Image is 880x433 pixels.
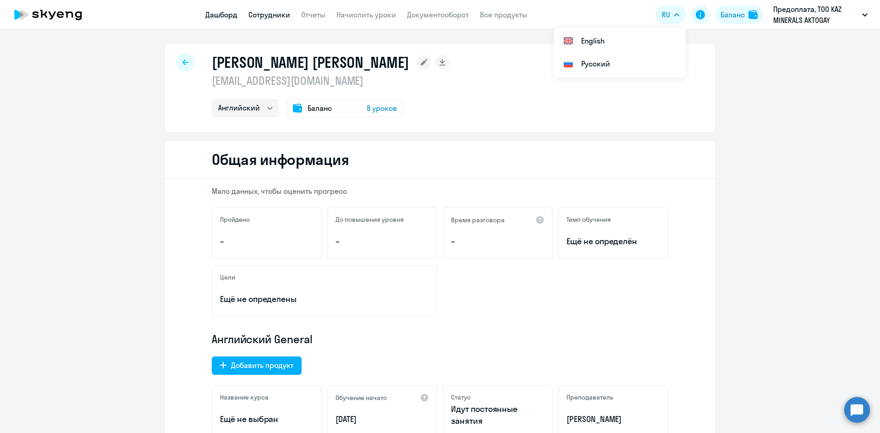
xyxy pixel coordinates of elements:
[301,10,325,19] a: Отчеты
[566,413,660,425] p: [PERSON_NAME]
[212,356,302,375] button: Добавить продукт
[566,393,613,401] h5: Преподаватель
[720,9,745,20] div: Баланс
[220,293,429,305] p: Ещё не определены
[715,5,763,24] button: Балансbalance
[220,215,250,224] h5: Пройдено
[655,5,686,24] button: RU
[769,4,872,26] button: Предоплата, ТОО KAZ MINERALS AKTOGAY
[566,215,611,224] h5: Темп обучения
[662,9,670,20] span: RU
[451,236,544,247] p: –
[212,150,349,169] h2: Общая информация
[566,236,660,247] span: Ещё не определён
[451,216,505,224] h5: Время разговора
[308,103,332,114] span: Баланс
[451,403,544,427] p: Идут постоянные занятия
[212,332,313,346] span: Английский General
[231,360,293,371] div: Добавить продукт
[335,236,429,247] p: –
[212,73,450,88] p: [EMAIL_ADDRESS][DOMAIN_NAME]
[220,393,269,401] h5: Название курса
[773,4,858,26] p: Предоплата, ТОО KAZ MINERALS AKTOGAY
[335,215,404,224] h5: До повышения уровня
[480,10,528,19] a: Все продукты
[336,10,396,19] a: Начислить уроки
[220,236,313,247] p: –
[220,413,313,425] p: Ещё не выбран
[563,35,574,46] img: English
[748,10,758,19] img: balance
[554,27,686,77] ul: RU
[367,103,397,114] span: 8 уроков
[335,413,429,425] p: [DATE]
[563,58,574,69] img: Русский
[335,394,387,402] h5: Обучение начато
[212,53,409,71] h1: [PERSON_NAME] [PERSON_NAME]
[407,10,469,19] a: Документооборот
[451,393,471,401] h5: Статус
[220,273,235,281] h5: Цели
[248,10,290,19] a: Сотрудники
[205,10,237,19] a: Дашборд
[212,186,668,196] p: Мало данных, чтобы оценить прогресс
